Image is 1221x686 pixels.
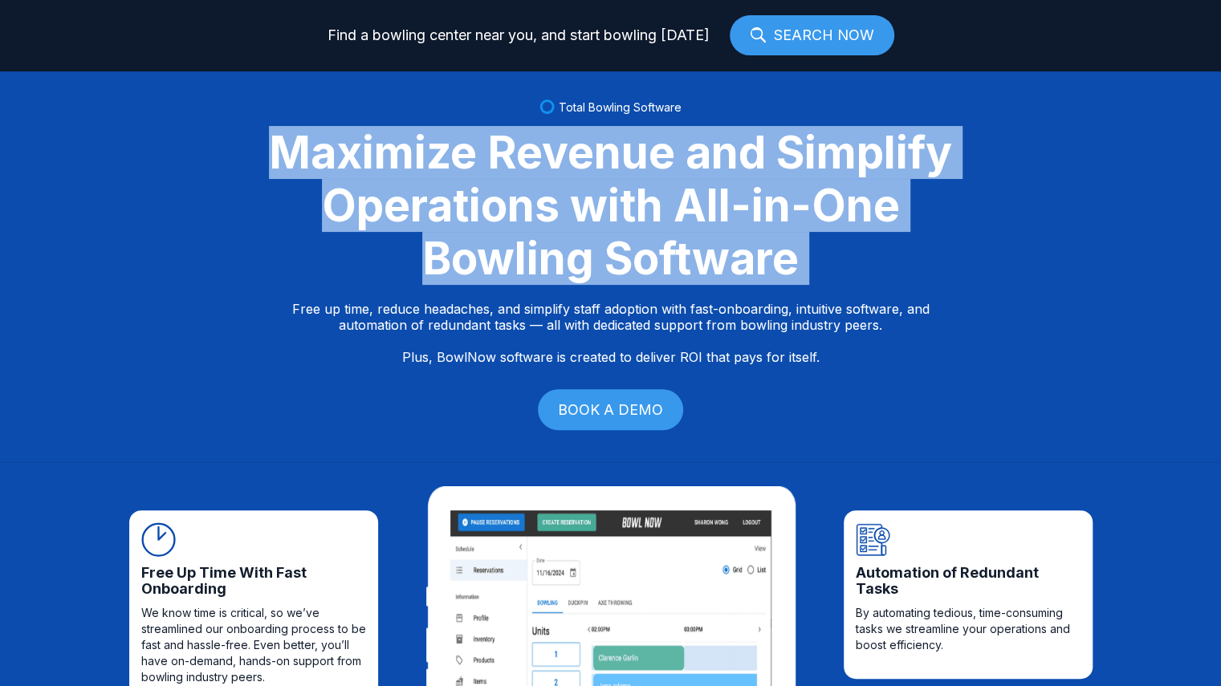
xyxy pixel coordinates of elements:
span: Total Bowling Software [559,100,682,114]
span: We know time is critical, so we’ve streamlined our onboarding process to be fast and hassle-free.... [141,605,366,685]
span: Automation of Redundant Tasks [856,565,1081,597]
span: Free Up Time With Fast Onboarding [141,565,366,597]
div: Maximize Revenue and Simplify Operations with All-in-One Bowling Software [250,126,972,285]
span: By automating tedious, time-consuming tasks we streamline your operations and boost efficiency. [856,605,1081,653]
a: BOOK A DEMO [538,389,683,430]
a: SEARCH NOW [730,15,894,55]
p: Free up time, reduce headaches, and simplify staff adoption with fast-onboarding, intuitive softw... [292,301,930,365]
span: Find a bowling center near you, and start bowling [DATE] [328,27,710,43]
